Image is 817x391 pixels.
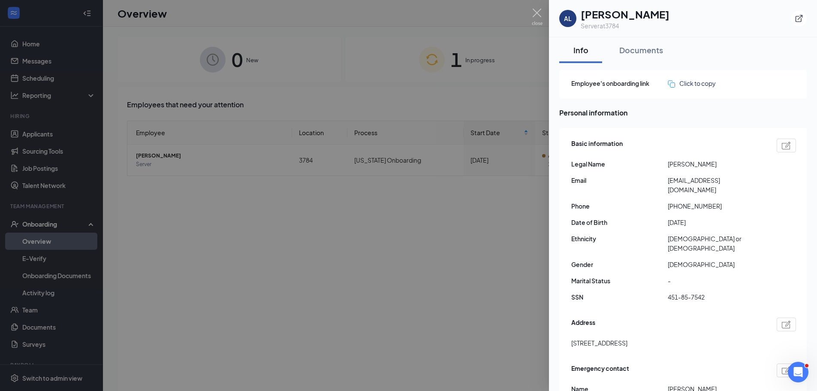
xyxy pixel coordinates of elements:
[581,21,669,30] div: Server at 3784
[571,201,668,211] span: Phone
[571,159,668,169] span: Legal Name
[791,11,807,26] button: ExternalLink
[571,234,668,243] span: Ethnicity
[668,218,764,227] span: [DATE]
[571,139,623,152] span: Basic information
[795,14,803,23] svg: ExternalLink
[788,362,808,382] iframe: Intercom live chat
[571,292,668,302] span: SSN
[668,201,764,211] span: [PHONE_NUMBER]
[571,364,629,377] span: Emergency contact
[668,276,764,285] span: -
[668,159,764,169] span: [PERSON_NAME]
[571,260,668,269] span: Gender
[571,276,668,285] span: Marital Status
[571,79,668,88] span: Employee's onboarding link
[571,176,668,185] span: Email
[571,218,668,227] span: Date of Birth
[668,176,764,194] span: [EMAIL_ADDRESS][DOMAIN_NAME]
[564,14,572,23] div: AL
[668,234,764,253] span: [DEMOGRAPHIC_DATA] or [DEMOGRAPHIC_DATA]
[559,107,807,118] span: Personal information
[668,292,764,302] span: 451-85-7542
[571,338,627,348] span: [STREET_ADDRESS]
[571,318,595,331] span: Address
[581,7,669,21] h1: [PERSON_NAME]
[668,79,716,88] button: Click to copy
[568,45,594,55] div: Info
[668,80,675,88] img: click-to-copy.71757273a98fde459dfc.svg
[668,260,764,269] span: [DEMOGRAPHIC_DATA]
[619,45,663,55] div: Documents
